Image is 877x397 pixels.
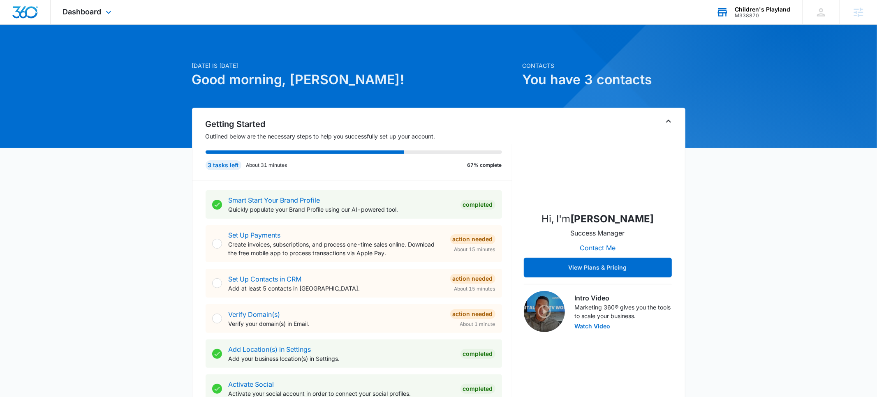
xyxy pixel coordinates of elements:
img: Intro Video [524,291,565,332]
div: account name [735,6,790,13]
div: Action Needed [450,309,495,319]
a: Set Up Payments [229,231,281,239]
p: 67% complete [467,162,502,169]
a: Set Up Contacts in CRM [229,275,302,283]
p: Outlined below are the necessary steps to help you successfully set up your account. [206,132,512,141]
h1: You have 3 contacts [523,70,685,90]
div: Completed [460,349,495,359]
a: Activate Social [229,380,274,388]
p: Hi, I'm [541,212,654,226]
p: [DATE] is [DATE] [192,61,518,70]
p: Contacts [523,61,685,70]
p: About 31 minutes [246,162,287,169]
h2: Getting Started [206,118,512,130]
span: About 1 minute [460,321,495,328]
a: Add Location(s) in Settings [229,345,311,353]
div: Action Needed [450,234,495,244]
p: Quickly populate your Brand Profile using our AI-powered tool. [229,205,454,214]
button: Contact Me [572,238,624,258]
button: View Plans & Pricing [524,258,672,277]
p: Add your business location(s) in Settings. [229,354,454,363]
h1: Good morning, [PERSON_NAME]! [192,70,518,90]
p: Verify your domain(s) in Email. [229,319,444,328]
p: Add at least 5 contacts in [GEOGRAPHIC_DATA]. [229,284,444,293]
strong: [PERSON_NAME] [570,213,654,225]
div: Completed [460,200,495,210]
span: About 15 minutes [454,246,495,253]
a: Smart Start Your Brand Profile [229,196,320,204]
span: About 15 minutes [454,285,495,293]
p: Marketing 360® gives you the tools to scale your business. [575,303,672,320]
span: Dashboard [63,7,102,16]
p: Create invoices, subscriptions, and process one-time sales online. Download the free mobile app t... [229,240,444,257]
a: Verify Domain(s) [229,310,280,319]
div: account id [735,13,790,18]
div: Action Needed [450,274,495,284]
div: 3 tasks left [206,160,241,170]
button: Toggle Collapse [664,116,673,126]
h3: Intro Video [575,293,672,303]
div: Completed [460,384,495,394]
button: Watch Video [575,323,611,329]
p: Success Manager [571,228,625,238]
img: Paul Richardson [557,123,639,205]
